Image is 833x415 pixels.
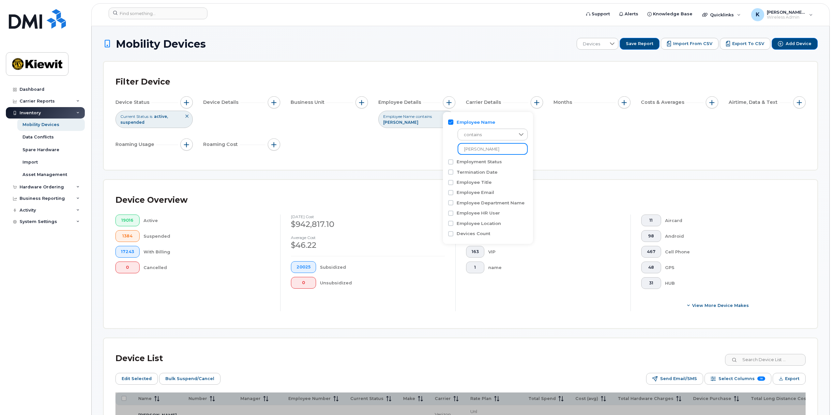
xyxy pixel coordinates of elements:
div: $942,817.10 [291,219,445,230]
label: Termination Date [457,169,497,175]
span: 1384 [121,233,134,239]
button: 163 [466,246,484,258]
div: With Billing [144,246,270,258]
button: 0 [291,277,316,289]
span: 11 [647,218,656,223]
input: Enter Value [458,143,528,155]
span: 163 [472,249,479,254]
div: Cancelled [144,262,270,273]
span: Save Report [626,41,653,47]
label: Employee HR User [457,210,500,216]
span: Roaming Cost [203,141,240,148]
span: suspended [120,120,144,125]
span: Send Email/SMS [660,374,697,384]
span: Select Columns [719,374,755,384]
div: Device Overview [115,192,188,209]
button: View More Device Makes [641,299,795,311]
button: Import from CSV [661,38,719,50]
button: 98 [641,230,661,242]
span: Employee Name [383,114,415,119]
span: 18 [757,376,765,381]
span: 48 [647,265,656,270]
button: 1 [466,262,484,273]
button: Export to CSV [720,38,770,50]
div: Unsubsidized [320,277,445,289]
div: HUB [665,277,795,289]
div: Active [144,215,270,226]
div: Aircard [665,215,795,226]
span: active [154,114,168,119]
span: 0 [296,280,310,285]
span: 19016 [121,218,134,223]
span: View More Device Makes [692,302,749,309]
button: 31 [641,277,661,289]
div: Device List [115,350,163,367]
label: Employee Department Name [457,200,524,206]
span: 20025 [296,264,310,270]
span: contains [416,114,432,119]
span: Mobility Devices [116,38,206,50]
button: Save Report [620,38,659,50]
span: Employee Details [378,99,423,106]
button: 20025 [291,261,316,273]
button: Edit Selected [115,373,158,385]
div: Subsidized [320,261,445,273]
span: Edit Selected [122,374,152,384]
span: 31 [647,280,656,286]
span: Devices [577,38,606,50]
button: Export [773,373,806,385]
span: 467 [647,249,656,254]
div: do not cancel [488,230,620,242]
div: Android [665,230,795,242]
div: Filter Device [115,73,170,90]
span: [PERSON_NAME] [383,120,418,125]
button: 11 [641,215,661,226]
span: Export [785,374,799,384]
span: 1 [472,265,479,270]
button: Add Device [772,38,818,50]
span: Business Unit [291,99,326,106]
button: Send Email/SMS [646,373,703,385]
button: 48 [641,262,661,273]
button: 467 [641,246,661,258]
label: Devices Count [457,231,490,237]
span: 98 [647,233,656,239]
div: do not suspend [488,215,620,226]
div: Cell Phone [665,246,795,258]
span: Airtime, Data & Text [729,99,780,106]
iframe: Messenger Launcher [805,387,828,410]
span: is [150,114,152,119]
button: 19016 [115,215,140,226]
span: Roaming Usage [115,141,156,148]
span: contains [458,129,515,141]
button: Select Columns 18 [704,373,771,385]
label: Employee Name [457,119,495,125]
span: Add Device [786,41,811,47]
button: 17243 [115,246,140,258]
span: Import from CSV [673,41,712,47]
h4: [DATE] cost [291,215,445,219]
button: 0 [115,262,140,273]
button: 1384 [115,230,140,242]
div: VIP [488,246,620,258]
span: Current Status [120,114,148,119]
span: Costs & Averages [641,99,686,106]
span: 0 [121,265,134,270]
span: Device Status [115,99,151,106]
div: Suspended [144,230,270,242]
span: Bulk Suspend/Cancel [165,374,214,384]
span: Device Details [203,99,240,106]
h4: Average cost [291,235,445,240]
div: name [488,262,620,273]
div: $46.22 [291,240,445,251]
label: Employee Email [457,189,494,196]
button: Bulk Suspend/Cancel [159,373,220,385]
label: Employee Title [457,179,492,185]
label: Employment Status [457,159,502,165]
input: Search Device List ... [725,354,806,366]
span: Export to CSV [732,41,764,47]
span: Months [553,99,574,106]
